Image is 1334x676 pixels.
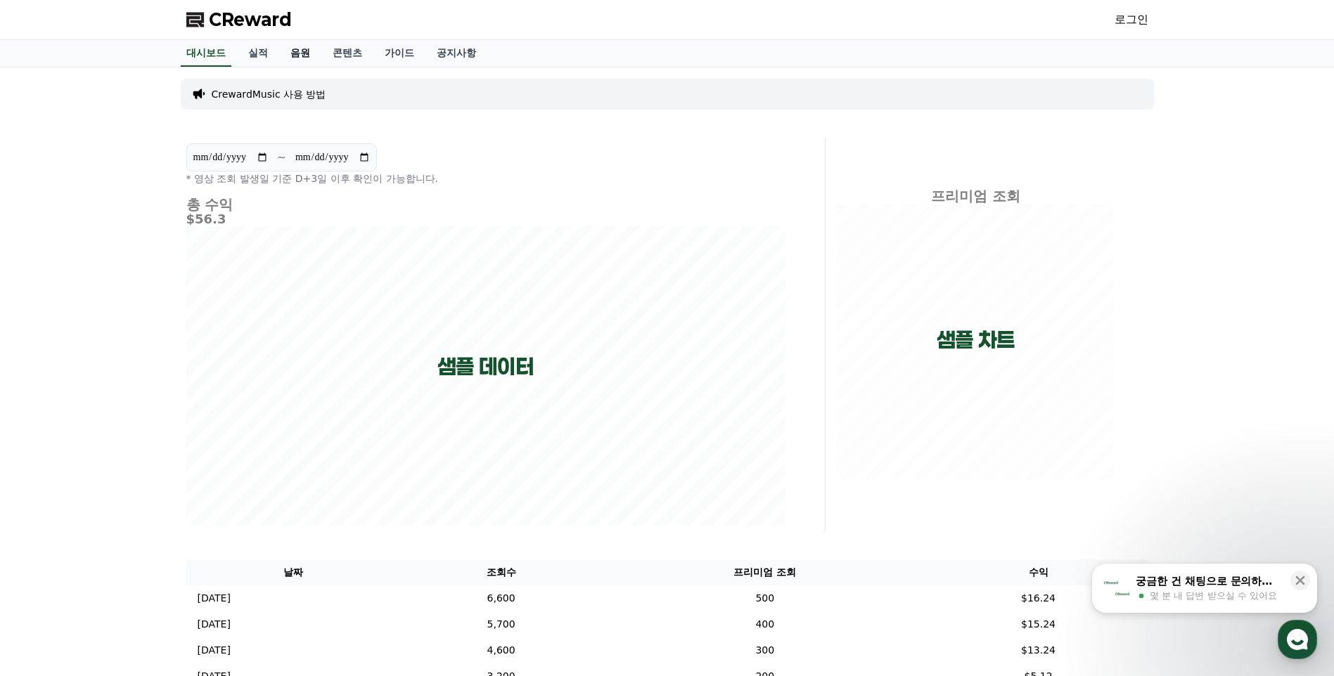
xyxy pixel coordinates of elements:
th: 날짜 [186,559,402,585]
a: 콘텐츠 [321,40,373,67]
h4: 총 수익 [186,197,785,212]
p: [DATE] [198,591,231,606]
span: 대화 [129,467,146,479]
a: 대시보드 [181,40,231,67]
p: [DATE] [198,617,231,632]
h4: 프리미엄 조회 [837,188,1115,204]
h5: $56.3 [186,212,785,226]
td: 500 [601,585,928,611]
td: $13.24 [929,637,1148,663]
th: 수익 [929,559,1148,585]
a: 음원 [279,40,321,67]
a: 설정 [181,446,270,481]
td: 6,600 [401,585,601,611]
th: 프리미엄 조회 [601,559,928,585]
p: [DATE] [198,643,231,658]
p: ~ [277,149,286,166]
td: 300 [601,637,928,663]
span: CReward [209,8,292,31]
p: 샘플 데이터 [437,354,534,379]
td: $15.24 [929,611,1148,637]
a: 가이드 [373,40,425,67]
a: CrewardMusic 사용 방법 [212,87,326,101]
th: 조회수 [401,559,601,585]
p: * 영상 조회 발생일 기준 D+3일 이후 확인이 가능합니다. [186,171,785,186]
a: 로그인 [1115,11,1148,28]
td: 400 [601,611,928,637]
td: 4,600 [401,637,601,663]
a: 공지사항 [425,40,487,67]
span: 홈 [44,467,53,478]
a: 실적 [237,40,279,67]
span: 설정 [217,467,234,478]
a: 홈 [4,446,93,481]
p: 샘플 차트 [937,327,1015,353]
td: $16.24 [929,585,1148,611]
td: 5,700 [401,611,601,637]
a: 대화 [93,446,181,481]
a: CReward [186,8,292,31]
